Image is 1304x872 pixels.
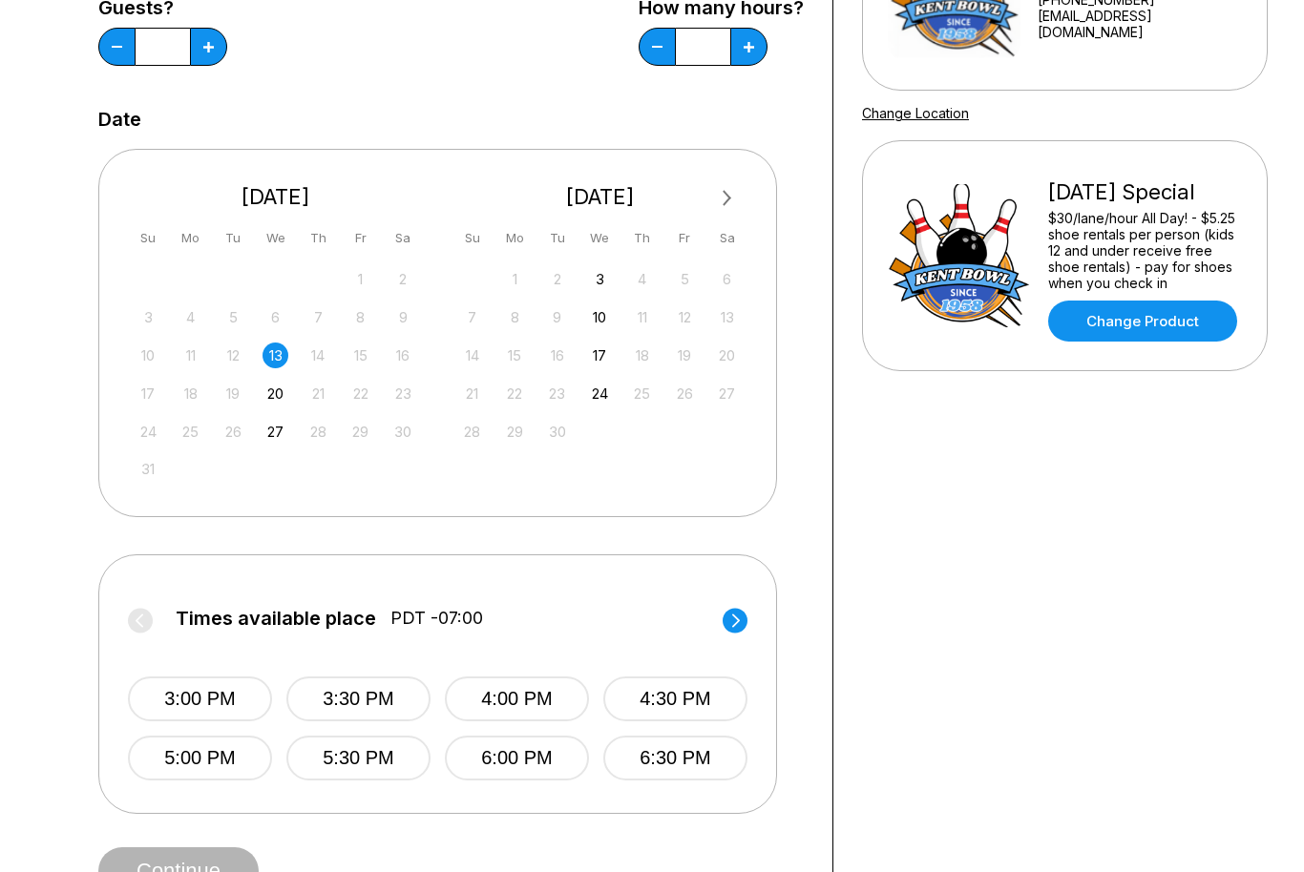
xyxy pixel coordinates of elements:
[263,420,288,446] div: Choose Wednesday, August 27th, 2025
[862,106,969,122] a: Change Location
[502,382,528,407] div: Not available Monday, September 22nd, 2025
[1048,180,1242,206] div: [DATE] Special
[544,420,570,446] div: Not available Tuesday, September 30th, 2025
[888,185,1031,328] img: Wednesday Special
[603,737,747,781] button: 6:30 PM
[347,420,373,446] div: Not available Friday, August 29th, 2025
[390,609,483,630] span: PDT -07:00
[587,267,613,293] div: Choose Wednesday, September 3rd, 2025
[587,305,613,331] div: Choose Wednesday, September 10th, 2025
[1038,9,1242,41] a: [EMAIL_ADDRESS][DOMAIN_NAME]
[263,226,288,252] div: We
[390,226,416,252] div: Sa
[629,343,655,369] div: Not available Thursday, September 18th, 2025
[544,382,570,407] div: Not available Tuesday, September 23rd, 2025
[544,305,570,331] div: Not available Tuesday, September 9th, 2025
[390,343,416,369] div: Not available Saturday, August 16th, 2025
[587,382,613,407] div: Choose Wednesday, September 24th, 2025
[587,343,613,369] div: Choose Wednesday, September 17th, 2025
[714,226,740,252] div: Sa
[133,265,419,484] div: month 2025-08
[178,226,203,252] div: Mo
[712,184,743,215] button: Next Month
[1048,211,1242,292] div: $30/lane/hour All Day! - $5.25 shoe rentals per person (kids 12 and under receive free shoe renta...
[452,185,748,211] div: [DATE]
[1048,301,1237,343] a: Change Product
[502,267,528,293] div: Not available Monday, September 1st, 2025
[347,267,373,293] div: Not available Friday, August 1st, 2025
[178,382,203,407] div: Not available Monday, August 18th, 2025
[221,305,246,331] div: Not available Tuesday, August 5th, 2025
[305,305,331,331] div: Not available Thursday, August 7th, 2025
[221,420,246,446] div: Not available Tuesday, August 26th, 2025
[136,420,161,446] div: Not available Sunday, August 24th, 2025
[178,343,203,369] div: Not available Monday, August 11th, 2025
[502,226,528,252] div: Mo
[221,226,246,252] div: Tu
[347,226,373,252] div: Fr
[629,267,655,293] div: Not available Thursday, September 4th, 2025
[672,382,698,407] div: Not available Friday, September 26th, 2025
[128,185,424,211] div: [DATE]
[263,305,288,331] div: Not available Wednesday, August 6th, 2025
[459,382,485,407] div: Not available Sunday, September 21st, 2025
[459,226,485,252] div: Su
[587,226,613,252] div: We
[629,382,655,407] div: Not available Thursday, September 25th, 2025
[445,737,589,781] button: 6:00 PM
[98,110,141,131] label: Date
[178,305,203,331] div: Not available Monday, August 4th, 2025
[305,226,331,252] div: Th
[286,677,431,722] button: 3:30 PM
[714,305,740,331] div: Not available Saturday, September 13th, 2025
[305,420,331,446] div: Not available Thursday, August 28th, 2025
[136,305,161,331] div: Not available Sunday, August 3rd, 2025
[544,226,570,252] div: Tu
[714,267,740,293] div: Not available Saturday, September 6th, 2025
[502,420,528,446] div: Not available Monday, September 29th, 2025
[390,420,416,446] div: Not available Saturday, August 30th, 2025
[347,382,373,407] div: Not available Friday, August 22nd, 2025
[136,343,161,369] div: Not available Sunday, August 10th, 2025
[347,343,373,369] div: Not available Friday, August 15th, 2025
[263,382,288,407] div: Choose Wednesday, August 20th, 2025
[178,420,203,446] div: Not available Monday, August 25th, 2025
[305,382,331,407] div: Not available Thursday, August 21st, 2025
[714,343,740,369] div: Not available Saturday, September 20th, 2025
[502,305,528,331] div: Not available Monday, September 8th, 2025
[459,420,485,446] div: Not available Sunday, September 28th, 2025
[176,609,376,630] span: Times available place
[544,343,570,369] div: Not available Tuesday, September 16th, 2025
[459,305,485,331] div: Not available Sunday, September 7th, 2025
[136,226,161,252] div: Su
[221,343,246,369] div: Not available Tuesday, August 12th, 2025
[544,267,570,293] div: Not available Tuesday, September 2nd, 2025
[672,226,698,252] div: Fr
[672,305,698,331] div: Not available Friday, September 12th, 2025
[128,737,272,781] button: 5:00 PM
[263,343,288,369] div: Choose Wednesday, August 13th, 2025
[502,343,528,369] div: Not available Monday, September 15th, 2025
[136,457,161,483] div: Not available Sunday, August 31st, 2025
[457,265,744,446] div: month 2025-09
[221,382,246,407] div: Not available Tuesday, August 19th, 2025
[714,382,740,407] div: Not available Saturday, September 27th, 2025
[390,305,416,331] div: Not available Saturday, August 9th, 2025
[390,382,416,407] div: Not available Saturday, August 23rd, 2025
[390,267,416,293] div: Not available Saturday, August 2nd, 2025
[672,267,698,293] div: Not available Friday, September 5th, 2025
[128,677,272,722] button: 3:00 PM
[629,226,655,252] div: Th
[459,343,485,369] div: Not available Sunday, September 14th, 2025
[347,305,373,331] div: Not available Friday, August 8th, 2025
[629,305,655,331] div: Not available Thursday, September 11th, 2025
[305,343,331,369] div: Not available Thursday, August 14th, 2025
[603,677,747,722] button: 4:30 PM
[445,677,589,722] button: 4:00 PM
[286,737,431,781] button: 5:30 PM
[136,382,161,407] div: Not available Sunday, August 17th, 2025
[672,343,698,369] div: Not available Friday, September 19th, 2025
